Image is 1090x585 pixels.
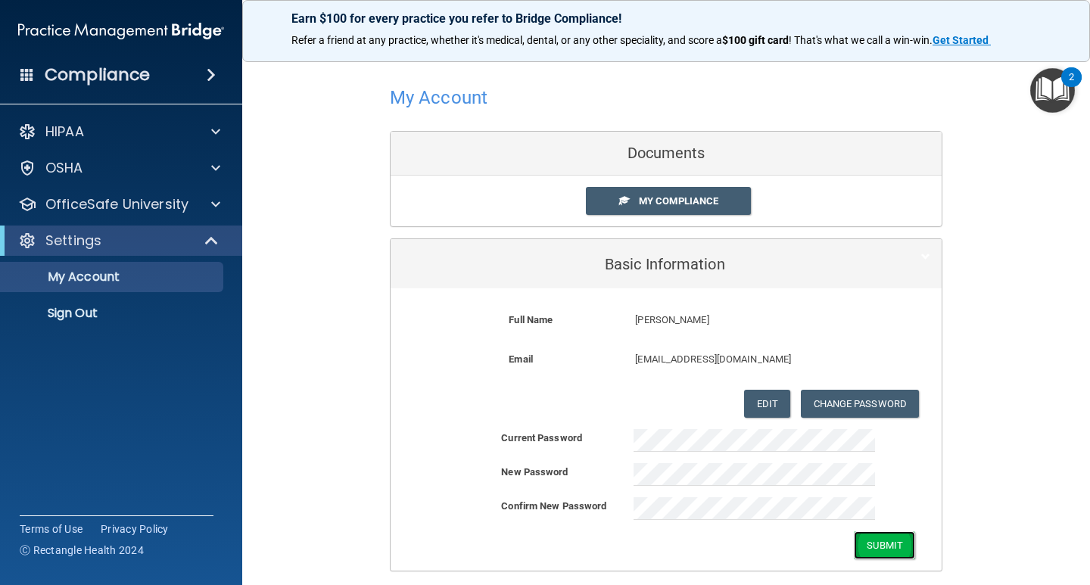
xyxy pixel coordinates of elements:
p: HIPAA [45,123,84,141]
b: Email [509,353,533,365]
a: OSHA [18,159,220,177]
span: ! That's what we call a win-win. [789,34,933,46]
p: Settings [45,232,101,250]
strong: $100 gift card [722,34,789,46]
a: HIPAA [18,123,220,141]
button: Edit [744,390,790,418]
div: 2 [1069,77,1074,97]
div: Documents [391,132,942,176]
p: Earn $100 for every practice you refer to Bridge Compliance! [291,11,1041,26]
p: My Account [10,269,216,285]
p: Sign Out [10,306,216,321]
h4: Compliance [45,64,150,86]
p: [PERSON_NAME] [635,311,865,329]
h4: My Account [390,88,487,107]
img: PMB logo [18,16,224,46]
span: Refer a friend at any practice, whether it's medical, dental, or any other speciality, and score a [291,34,722,46]
b: Current Password [501,432,582,443]
span: My Compliance [639,195,718,207]
h5: Basic Information [402,256,884,272]
a: Terms of Use [20,521,83,537]
b: Confirm New Password [501,500,606,512]
a: Settings [18,232,220,250]
span: Ⓒ Rectangle Health 2024 [20,543,144,558]
b: New Password [501,466,568,478]
a: OfficeSafe University [18,195,220,213]
button: Open Resource Center, 2 new notifications [1030,68,1075,113]
button: Change Password [801,390,920,418]
p: [EMAIL_ADDRESS][DOMAIN_NAME] [635,350,865,369]
a: Basic Information [402,247,930,281]
p: OfficeSafe University [45,195,188,213]
strong: Get Started [933,34,989,46]
a: Get Started [933,34,991,46]
button: Submit [854,531,915,559]
p: OSHA [45,159,83,177]
b: Full Name [509,314,553,325]
a: Privacy Policy [101,521,169,537]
